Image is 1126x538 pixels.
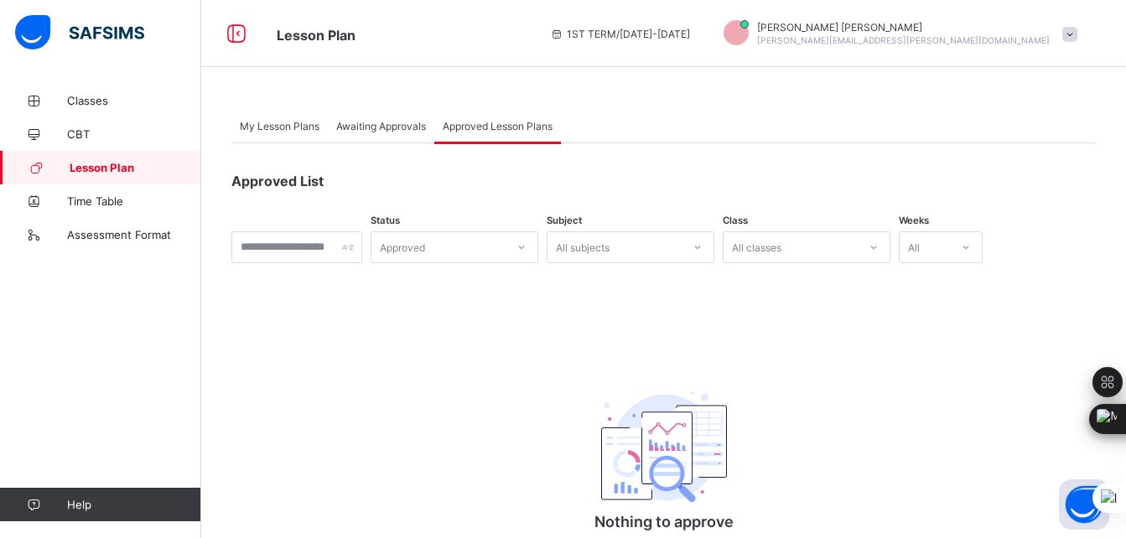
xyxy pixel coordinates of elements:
span: [PERSON_NAME] [PERSON_NAME] [757,21,1050,34]
span: [PERSON_NAME][EMAIL_ADDRESS][PERSON_NAME][DOMAIN_NAME] [757,35,1050,45]
span: Approved Lesson Plans [443,120,553,132]
p: Nothing to approve [496,513,832,530]
span: session/term information [550,28,690,40]
span: Approved List [231,173,324,189]
div: Approved [380,231,425,263]
img: classEmptyState.7d4ec5dc6d57f4e1adfd249b62c1c528.svg [601,391,727,502]
span: Help [67,498,200,511]
div: All subjects [556,231,610,263]
span: Classes [67,94,201,107]
span: Time Table [67,194,201,208]
span: My Lesson Plans [240,120,319,132]
span: CBT [67,127,201,141]
button: Open asap [1059,479,1109,530]
div: SamuelOnwuka [707,20,1086,48]
span: Assessment Format [67,228,201,241]
img: safsims [15,15,144,50]
span: Subject [547,215,582,226]
span: Awaiting Approvals [336,120,426,132]
span: Lesson Plan [277,27,355,44]
span: Lesson Plan [70,161,201,174]
span: Status [371,215,400,226]
span: Class [723,215,748,226]
div: All [908,231,920,263]
span: Weeks [899,215,929,226]
div: All classes [732,231,781,263]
